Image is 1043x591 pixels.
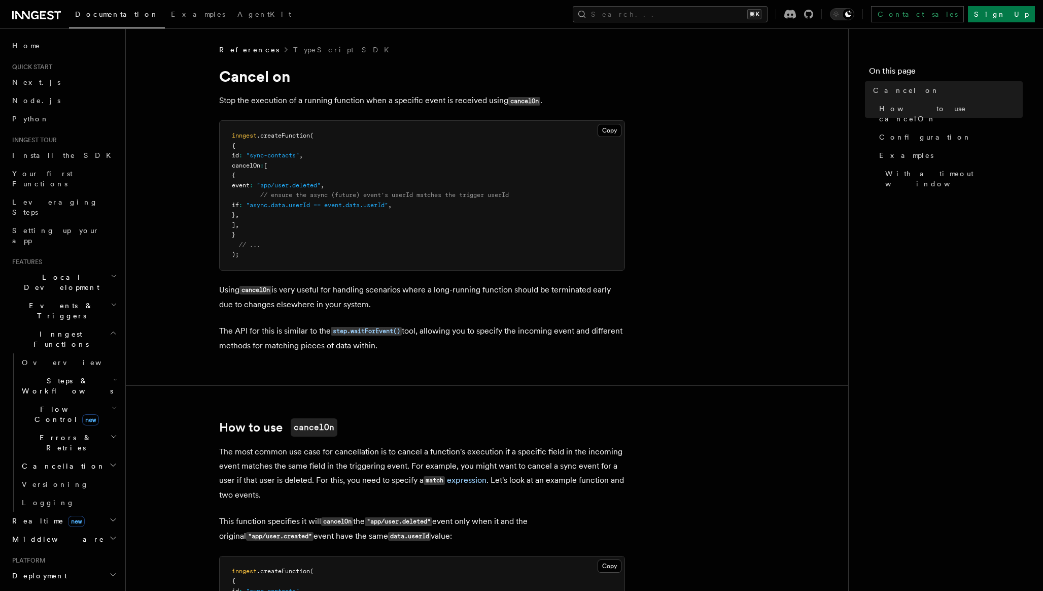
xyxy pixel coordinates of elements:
span: Next.js [12,78,60,86]
a: With a timeout window [881,165,1023,193]
code: cancelOn [239,286,271,294]
span: } [232,231,235,238]
span: , [299,152,303,159]
button: Search...⌘K [573,6,768,22]
span: // ... [239,241,260,248]
span: Realtime [8,516,85,526]
button: Deployment [8,567,119,585]
span: new [82,414,99,425]
code: cancelOn [508,97,540,106]
span: Middleware [8,534,105,544]
span: Quick start [8,63,52,71]
span: : [239,152,242,159]
p: The API for this is similar to the tool, allowing you to specify the incoming event and different... [219,324,625,353]
span: , [235,221,239,228]
a: Cancel on [869,81,1023,100]
span: Your first Functions [12,170,73,188]
a: Contact sales [871,6,964,22]
h1: Cancel on [219,67,625,85]
a: How to usecancelOn [219,418,337,437]
code: "app/user.deleted" [365,517,432,526]
span: Examples [879,150,933,160]
span: Inngest tour [8,136,57,144]
a: Leveraging Steps [8,193,119,221]
span: Events & Triggers [8,301,111,321]
span: if [232,202,239,209]
span: [ [264,162,267,169]
a: Setting up your app [8,221,119,250]
a: Your first Functions [8,165,119,193]
span: Overview [22,358,126,367]
span: inngest [232,568,257,575]
span: inngest [232,132,257,139]
code: cancelOn [291,418,337,437]
span: Documentation [75,10,159,18]
span: event [232,182,250,189]
span: Node.js [12,96,60,105]
span: .createFunction [257,132,310,139]
span: Local Development [8,272,111,292]
span: .createFunction [257,568,310,575]
a: Node.js [8,91,119,110]
a: How to use cancelOn [875,100,1023,128]
span: Home [12,41,41,51]
span: , [235,211,239,218]
a: TypeScript SDK [293,45,395,55]
button: Cancellation [18,457,119,475]
span: References [219,45,279,55]
code: cancelOn [321,517,353,526]
p: The most common use case for cancellation is to cancel a function's execution if a specific field... [219,445,625,502]
span: // ensure the async (future) event's userId matches the trigger userId [260,191,509,199]
a: Next.js [8,73,119,91]
a: Documentation [69,3,165,28]
span: Configuration [879,132,971,142]
span: Leveraging Steps [12,198,98,216]
p: This function specifies it will the event only when it and the original event have the same value: [219,514,625,544]
span: Features [8,258,42,266]
code: "app/user.created" [246,532,314,541]
span: Inngest Functions [8,329,110,349]
button: Middleware [8,530,119,548]
span: How to use cancelOn [879,104,1023,124]
a: expression [447,475,486,485]
a: Overview [18,353,119,372]
span: "app/user.deleted" [257,182,321,189]
a: Sign Up [968,6,1035,22]
a: Versioning [18,475,119,494]
button: Copy [598,560,621,573]
code: step.waitForEvent() [331,327,402,336]
p: Stop the execution of a running function when a specific event is received using . [219,93,625,108]
a: Home [8,37,119,55]
span: , [388,202,392,209]
span: Install the SDK [12,151,117,159]
span: Logging [22,499,75,507]
span: Versioning [22,480,89,488]
span: { [232,142,235,149]
span: Steps & Workflows [18,376,113,396]
span: ( [310,568,314,575]
span: : [239,202,242,209]
span: ] [232,221,235,228]
span: { [232,577,235,584]
a: Logging [18,494,119,512]
code: match [424,476,445,485]
span: : [260,162,264,169]
button: Events & Triggers [8,297,119,325]
button: Errors & Retries [18,429,119,457]
span: : [250,182,253,189]
h4: On this page [869,65,1023,81]
span: , [321,182,324,189]
button: Local Development [8,268,119,297]
kbd: ⌘K [747,9,761,19]
button: Toggle dark mode [830,8,854,20]
span: Cancel on [873,85,940,95]
a: Examples [165,3,231,27]
button: Steps & Workflows [18,372,119,400]
span: Errors & Retries [18,433,110,453]
span: ( [310,132,314,139]
p: Using is very useful for handling scenarios where a long-running function should be terminated ea... [219,283,625,312]
span: "async.data.userId == event.data.userId" [246,202,388,209]
span: With a timeout window [885,169,1023,189]
span: cancelOn [232,162,260,169]
span: { [232,172,235,179]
